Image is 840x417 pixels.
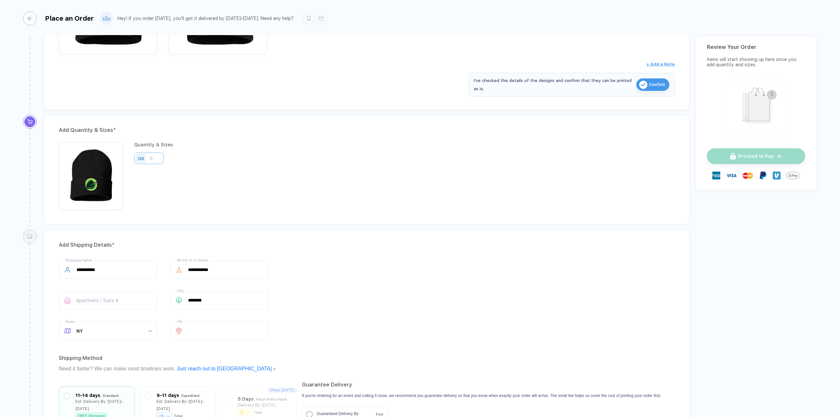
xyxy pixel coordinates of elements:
div: Expedited [181,392,199,399]
img: visa [726,170,737,181]
div: Items will start showing up here once you add quantity and sizes. [707,57,805,67]
img: master-card [743,170,753,181]
h2: Guarantee Delivery [302,380,661,390]
img: user profile [101,13,112,24]
div: I've checked the details of the designs and confirm that they can be printed as is. [474,76,633,93]
img: GPay [787,169,800,182]
div: Standard [103,392,118,399]
div: 11–14 days [75,392,100,399]
button: iconConfirm [636,78,669,91]
img: 1759037736369arxqq_nt_front.png [62,145,119,203]
div: Add Shipping Details [59,240,675,250]
button: + Add a Note [646,59,675,70]
div: Hey! If you order [DATE], you'll get it delivered by [DATE]–[DATE]. Need any help? [117,16,294,21]
div: Est. Delivery By: [DATE]–[DATE] [157,398,211,412]
div: Est. Delivery By: [DATE]–[DATE] [75,398,130,412]
p: If you're ordering for an event and cutting it close, we recommend you guarantee delivery so that... [302,393,661,399]
div: Review Your Order [707,44,805,50]
img: express [712,172,720,179]
span: Confirm [649,79,665,90]
span: Guaranteed Delivery By [317,411,358,417]
div: Quantity & Sizes [134,142,173,147]
div: Add Quantity & Sizes [59,125,675,136]
span: NY [76,322,152,340]
a: Just reach out to [GEOGRAPHIC_DATA] [177,366,276,371]
img: shopping_bag.png [729,83,783,131]
img: Venmo [773,172,781,179]
span: + Add a Note [646,62,675,67]
div: Need it faster? We can make most timelines work. [59,364,675,374]
img: icon [639,81,647,89]
img: Paypal [759,172,767,179]
div: Place an Order [45,14,94,22]
div: 9–11 days [157,392,179,399]
div: OS [138,156,144,161]
div: Shipping Method [59,353,675,364]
